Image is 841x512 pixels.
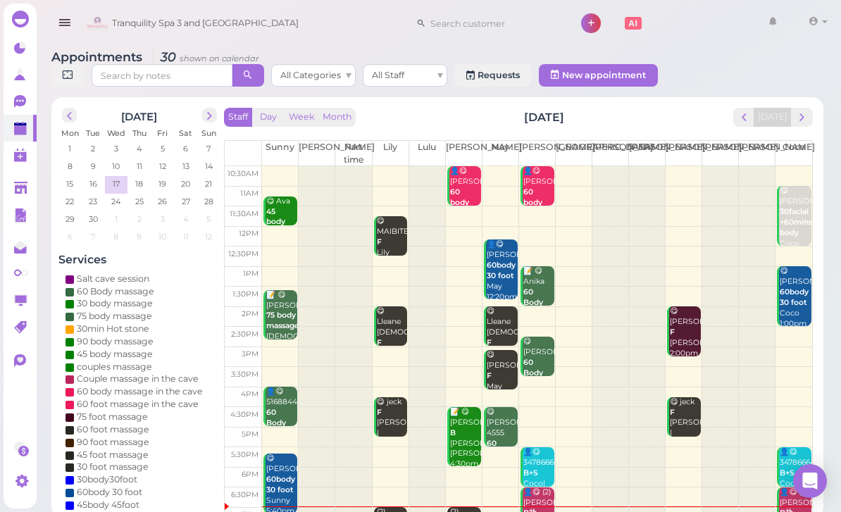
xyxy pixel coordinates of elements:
th: [PERSON_NAME] [629,141,666,166]
button: Week [285,108,319,127]
span: 10 [111,160,122,173]
span: 2pm [242,309,258,318]
span: 4:30pm [230,410,258,419]
span: 4 [135,142,143,155]
div: 75 foot massage [77,411,148,423]
th: [PERSON_NAME] [445,141,482,166]
th: Coco [775,141,812,166]
span: 3 [113,142,120,155]
span: 22 [64,195,75,208]
div: 60 body massage in the cave [77,385,203,398]
span: 3:30pm [231,370,258,379]
b: F [377,338,382,347]
th: [PERSON_NAME] [702,141,739,166]
span: 10:30am [228,169,258,178]
div: 60 Body massage [77,285,154,298]
b: 60body 30 foot [487,261,516,280]
span: 18 [134,177,144,190]
span: Thu [132,128,147,138]
div: 😋 [PERSON_NAME] [PERSON_NAME] 2:00pm - 3:15pm [669,306,701,380]
span: New appointment [562,70,646,80]
span: 4pm [241,389,258,399]
span: 11:30am [230,209,258,218]
div: 90 foot massage [77,436,149,449]
span: 30 [87,213,99,225]
span: 3pm [242,349,258,358]
span: 29 [64,213,76,225]
th: [PERSON_NAME] [739,141,775,166]
span: 16 [88,177,99,190]
span: 11am [240,189,258,198]
span: 2:30pm [231,330,258,339]
span: 12 [158,160,168,173]
th: Part time [335,141,372,166]
div: 😋 jeck [PERSON_NAME] |[PERSON_NAME] 4:15pm - 5:15pm [669,397,701,481]
span: 6 [66,230,74,243]
div: Open Intercom Messenger [793,464,827,498]
span: Appointments [51,49,146,64]
span: Wed [107,128,125,138]
div: 📝 😋 [PERSON_NAME] [DEMOGRAPHIC_DATA] Sunny 1:35pm - 2:50pm [266,290,297,385]
b: B [450,428,456,437]
input: Search customer [425,12,562,35]
div: 60 foot massage [77,423,149,436]
b: 60 Body massage [523,287,556,318]
b: B+S [780,468,795,477]
div: Salt cave session [77,273,149,285]
div: 75 body massage [77,310,152,323]
div: 60 foot massage in the cave [77,398,199,411]
th: [PERSON_NAME] [299,141,335,166]
span: 1:30pm [232,289,258,299]
div: 📝 😋 Anika Deep [PERSON_NAME] 1:00pm - 2:00pm [523,266,554,371]
b: 60 body massage in the cave [523,187,556,239]
div: 😋 [PERSON_NAME] May 3:05pm - 4:05pm [486,350,518,423]
span: 5 [206,213,213,225]
div: 30min Hot stone [77,323,149,335]
div: 😋 Lleane [DEMOGRAPHIC_DATA] Lily|May 2:00pm - 3:00pm [376,306,408,390]
span: 25 [134,195,145,208]
span: 12pm [239,229,258,238]
button: Staff [224,108,252,127]
div: 😋 jeck [PERSON_NAME] |[PERSON_NAME] 4:15pm - 5:15pm [376,397,408,481]
div: 30 body massage [77,297,153,310]
b: F [377,408,382,417]
button: next [202,108,217,123]
th: [PERSON_NAME] [518,141,555,166]
b: F [670,327,675,337]
div: 45 body massage [77,348,153,361]
b: 60 Body massage [487,439,520,469]
div: 45body 45foot [77,499,139,511]
div: 😋 [PERSON_NAME] Coco 1:00pm - 2:30pm [779,266,811,350]
div: 60body 30 foot [77,486,142,499]
button: Month [318,108,356,127]
input: Search by notes [92,64,232,87]
span: 6:30pm [231,490,258,499]
b: F [487,338,492,347]
span: 2 [136,213,143,225]
i: 30 [153,49,259,64]
span: 28 [203,195,215,208]
span: 11 [135,160,144,173]
span: 5:30pm [231,450,258,459]
h2: [DATE] [122,108,158,123]
span: 1pm [243,269,258,278]
button: prev [733,108,755,127]
span: 2 [89,142,96,155]
b: F [487,371,492,380]
b: 60body 30 foot [780,287,809,307]
span: 20 [180,177,192,190]
small: shown on calendar [180,54,259,63]
span: 1 [113,213,119,225]
span: 6 [182,142,189,155]
b: 60 Body massage [266,408,299,438]
span: Sun [201,128,216,138]
b: F [377,237,382,246]
span: 4 [182,213,189,225]
th: [GEOGRAPHIC_DATA] [555,141,592,166]
button: [DATE] [754,108,792,127]
span: 10 [157,230,168,243]
span: Fri [157,128,168,138]
span: Mon [61,128,79,138]
div: couples massage [77,361,152,373]
button: next [791,108,813,127]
